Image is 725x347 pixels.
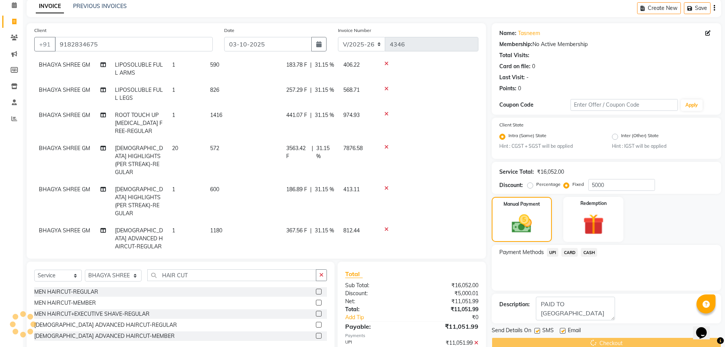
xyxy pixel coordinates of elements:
[115,86,163,101] span: LIPOSOLUBLE FULL LEGS
[561,248,578,257] span: CARD
[39,61,90,68] span: BHAGYA SHREE GM
[339,313,424,321] a: Add Tip
[34,37,56,51] button: +91
[568,326,581,336] span: Email
[310,61,312,69] span: |
[499,181,523,189] div: Discount:
[499,143,601,150] small: Hint : CGST + SGST will be applied
[34,288,98,296] div: MEN HAIRCUT-REGULAR
[684,2,711,14] button: Save
[681,99,703,111] button: Apply
[504,201,540,208] label: Manual Payment
[581,248,597,257] span: CASH
[499,29,516,37] div: Name:
[210,112,222,118] span: 1416
[115,227,163,250] span: [DEMOGRAPHIC_DATA] ADVANCED HAIRCUT-REGULAR
[693,317,717,339] iframe: chat widget
[412,322,484,331] div: ₹11,051.99
[224,27,234,34] label: Date
[345,333,478,339] div: Payments
[147,269,317,281] input: Search or Scan
[499,85,516,93] div: Points:
[343,61,360,68] span: 406.22
[34,332,175,340] div: [DEMOGRAPHIC_DATA] ADVANCED HAIRCUT-MEMBER
[315,86,334,94] span: 31.15 %
[621,132,659,141] label: Inter (Other) State
[412,297,484,305] div: ₹11,051.99
[315,61,334,69] span: 31.15 %
[580,200,607,207] label: Redemption
[310,227,312,235] span: |
[343,145,363,152] span: 7876.58
[424,313,484,321] div: ₹0
[343,186,360,193] span: 413.11
[39,227,90,234] span: BHAGYA SHREE GM
[172,145,178,152] span: 20
[286,185,307,193] span: 186.89 F
[210,86,219,93] span: 826
[172,86,175,93] span: 1
[115,112,163,134] span: ROOT TOUCH UP [MEDICAL_DATA] FREE-REGULAR
[499,51,529,59] div: Total Visits:
[339,289,412,297] div: Discount:
[34,27,46,34] label: Client
[612,143,714,150] small: Hint : IGST will be applied
[172,227,175,234] span: 1
[316,144,334,160] span: 31.15 %
[499,40,714,48] div: No Active Membership
[339,297,412,305] div: Net:
[39,86,90,93] span: BHAGYA SHREE GM
[339,339,412,347] div: UPI
[286,86,307,94] span: 257.29 F
[412,289,484,297] div: ₹5,000.01
[210,145,219,152] span: 572
[518,29,540,37] a: Tasneem
[312,144,313,160] span: |
[172,61,175,68] span: 1
[34,299,96,307] div: MEN HAIRCUT-MEMBER
[570,99,678,111] input: Enter Offer / Coupon Code
[499,62,531,70] div: Card on file:
[39,112,90,118] span: BHAGYA SHREE GM
[172,112,175,118] span: 1
[499,301,530,309] div: Description:
[55,37,213,51] input: Search by Name/Mobile/Email/Code
[286,144,309,160] span: 3563.42 F
[345,270,363,278] span: Total
[115,145,163,176] span: [DEMOGRAPHIC_DATA] HIGHLIGHTS(PER STREAK)-REGULAR
[537,168,564,176] div: ₹16,052.00
[547,248,559,257] span: UPI
[310,86,312,94] span: |
[499,74,525,82] div: Last Visit:
[210,186,219,193] span: 600
[310,185,312,193] span: |
[499,248,544,256] span: Payment Methods
[412,305,484,313] div: ₹11,051.99
[499,168,534,176] div: Service Total:
[542,326,554,336] span: SMS
[34,310,150,318] div: MEN HAIRCUT+EXECUTIVE SHAVE-REGULAR
[343,86,360,93] span: 568.71
[492,326,531,336] span: Send Details On
[339,322,412,331] div: Payable:
[286,111,307,119] span: 441.07 F
[343,227,360,234] span: 812.44
[339,281,412,289] div: Sub Total:
[286,61,307,69] span: 183.78 F
[526,74,529,82] div: -
[532,62,535,70] div: 0
[499,122,524,128] label: Client State
[34,321,177,329] div: [DEMOGRAPHIC_DATA] ADVANCED HAIRCUT-REGULAR
[73,3,127,10] a: PREVIOUS INVOICES
[505,212,538,235] img: _cash.svg
[210,61,219,68] span: 590
[572,181,584,188] label: Fixed
[286,227,307,235] span: 367.56 F
[39,186,90,193] span: BHAGYA SHREE GM
[315,111,334,119] span: 31.15 %
[637,2,681,14] button: Create New
[310,111,312,119] span: |
[412,339,484,347] div: ₹11,051.99
[338,27,371,34] label: Invoice Number
[210,227,222,234] span: 1180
